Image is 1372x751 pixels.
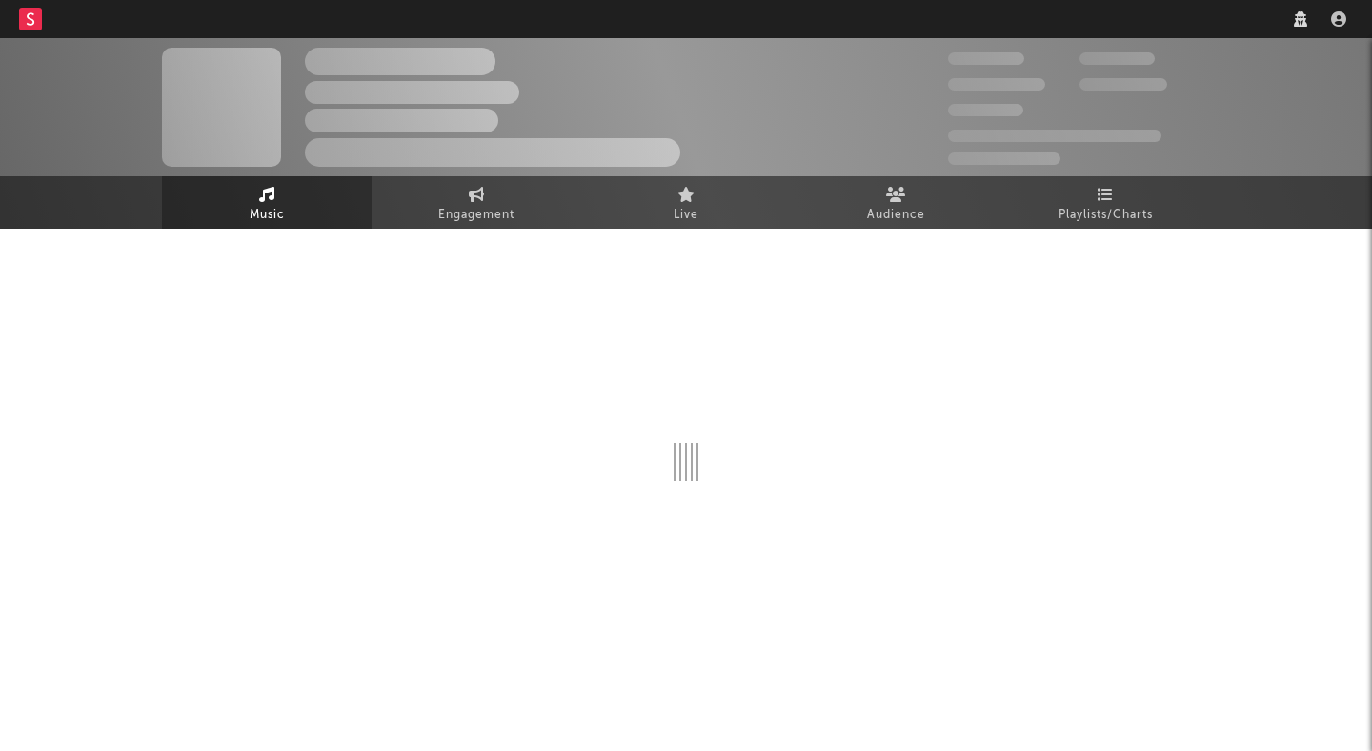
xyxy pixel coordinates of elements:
span: Engagement [438,204,514,227]
span: Jump Score: 85.0 [948,152,1060,165]
span: 50,000,000 Monthly Listeners [948,130,1161,142]
span: Live [674,204,698,227]
span: Audience [867,204,925,227]
span: Music [250,204,285,227]
a: Music [162,176,372,229]
span: 300,000 [948,52,1024,65]
a: Audience [791,176,1000,229]
span: 100,000 [1079,52,1155,65]
span: 100,000 [948,104,1023,116]
span: 50,000,000 [948,78,1045,91]
a: Engagement [372,176,581,229]
span: 1,000,000 [1079,78,1167,91]
a: Live [581,176,791,229]
span: Playlists/Charts [1059,204,1153,227]
a: Playlists/Charts [1000,176,1210,229]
